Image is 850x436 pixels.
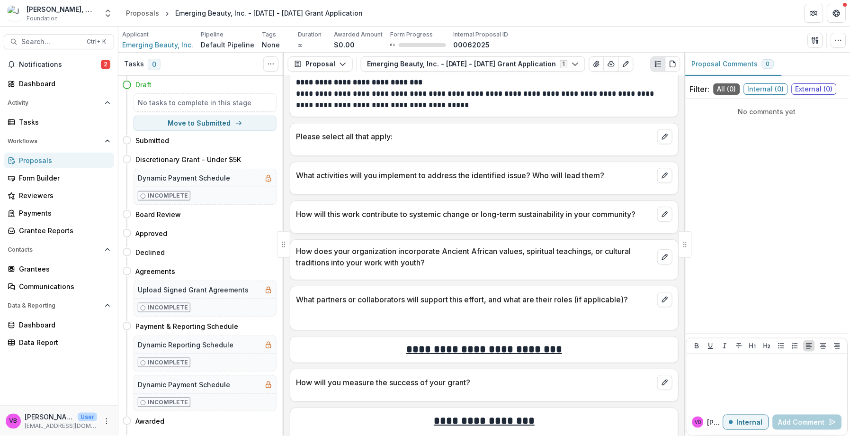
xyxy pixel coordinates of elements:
div: Communications [19,282,107,291]
h4: Draft [135,80,152,90]
a: Dashboard [4,317,114,333]
div: Data Report [19,337,107,347]
span: 0 [148,59,161,70]
p: Incomplete [148,398,188,407]
h3: Tasks [124,60,144,68]
div: Dashboard [19,320,107,330]
div: Reviewers [19,191,107,200]
button: Heading 2 [761,340,773,352]
a: Form Builder [4,170,114,186]
div: [PERSON_NAME], M.D. Foundation [27,4,98,14]
div: Payments [19,208,107,218]
p: Incomplete [148,303,188,312]
a: Emerging Beauty, Inc. [122,40,193,50]
button: edit [657,168,672,183]
h5: Dynamic Reporting Schedule [138,340,233,350]
span: External ( 0 ) [792,83,837,95]
span: Activity [8,100,101,106]
h4: Payment & Reporting Schedule [135,321,238,331]
p: 0 % [390,42,395,48]
div: Grantee Reports [19,226,107,236]
p: [EMAIL_ADDRESS][DOMAIN_NAME] [25,422,97,430]
a: Grantee Reports [4,223,114,238]
span: 2 [101,60,110,69]
h4: Declined [135,247,165,257]
p: Applicant [122,30,149,39]
button: Partners [805,4,823,23]
a: Proposals [122,6,163,20]
span: All ( 0 ) [714,83,740,95]
h4: Submitted [135,136,169,145]
a: Dashboard [4,76,114,91]
p: Form Progress [390,30,433,39]
button: Ordered List [789,340,801,352]
button: Align Right [832,340,843,352]
button: More [101,416,112,427]
button: Move to Submitted [134,116,277,131]
p: No comments yet [690,107,844,117]
div: Form Builder [19,173,107,183]
div: Velma Brooks-Benson [9,418,18,424]
button: PDF view [665,56,680,72]
div: Ctrl + K [85,36,108,47]
p: 00062025 [454,40,490,50]
h5: Dynamic Payment Schedule [138,173,230,183]
p: Internal Proposal ID [454,30,509,39]
p: None [262,40,280,50]
a: Grantees [4,261,114,277]
span: Internal ( 0 ) [744,83,788,95]
button: Notifications2 [4,57,114,72]
span: Contacts [8,246,101,253]
p: Incomplete [148,191,188,200]
p: Default Pipeline [201,40,254,50]
div: Grantees [19,264,107,274]
div: Tasks [19,117,107,127]
button: Proposal [288,56,353,72]
p: Duration [298,30,322,39]
button: Open Activity [4,95,114,110]
button: Open Data & Reporting [4,298,114,313]
h4: Board Review [135,209,181,219]
p: How will you measure the success of your grant? [296,377,653,388]
img: Joseph A. Bailey II, M.D. Foundation [8,6,23,21]
button: Plaintext view [651,56,666,72]
span: Foundation [27,14,58,23]
button: Proposal Comments [684,53,782,76]
button: Underline [705,340,716,352]
button: Internal [723,415,769,430]
h4: Awarded [135,416,164,426]
p: Awarded Amount [334,30,383,39]
p: Tags [262,30,276,39]
button: edit [657,292,672,307]
h5: No tasks to complete in this stage [138,98,272,108]
button: Open entity switcher [101,4,115,23]
button: Align Center [818,340,829,352]
div: Dashboard [19,79,107,89]
p: How does your organization incorporate Ancient African values, spiritual teachings, or cultural t... [296,245,653,268]
p: Incomplete [148,358,188,367]
button: Search... [4,34,114,49]
button: Heading 1 [747,340,759,352]
nav: breadcrumb [122,6,367,20]
a: Communications [4,279,114,294]
button: Add Comment [773,415,842,430]
div: Proposals [19,155,107,165]
p: Filter: [690,83,710,95]
button: Open Contacts [4,242,114,257]
p: What activities will you implement to address the identified issue? Who will lead them? [296,170,653,181]
span: Notifications [19,61,101,69]
h5: Upload Signed Grant Agreements [138,285,249,295]
span: Search... [21,38,81,46]
p: How will this work contribute to systemic change or long-term sustainability in your community? [296,209,653,220]
button: Get Help [827,4,846,23]
span: 0 [766,61,770,67]
button: Edit as form [618,56,634,72]
button: Bold [691,340,703,352]
h4: Approved [135,228,167,238]
div: Proposals [126,8,159,18]
button: Strike [734,340,745,352]
h4: Discretionary Grant - Under $5K [135,154,241,164]
p: Please select all that apply: [296,131,653,142]
p: ∞ [298,40,303,50]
